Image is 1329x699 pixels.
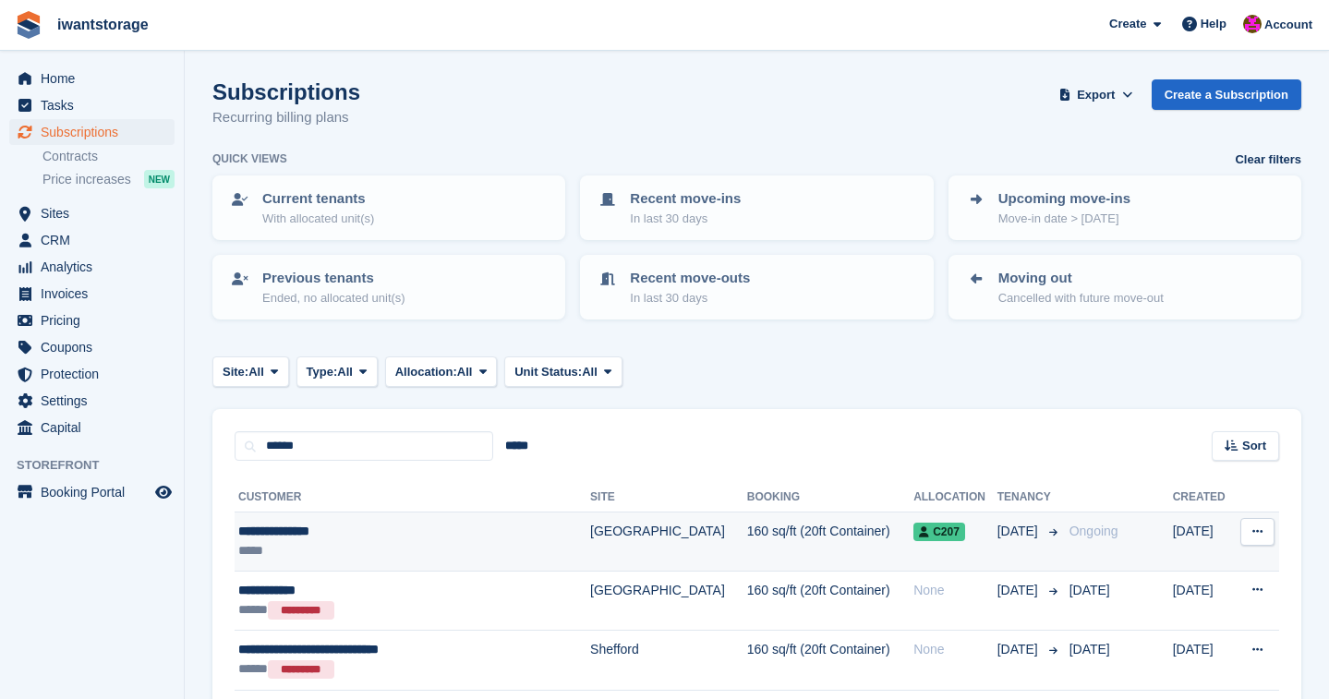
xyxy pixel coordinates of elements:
span: Analytics [41,254,151,280]
span: CRM [41,227,151,253]
p: In last 30 days [630,210,741,228]
span: Sort [1242,437,1266,455]
p: With allocated unit(s) [262,210,374,228]
span: Capital [41,415,151,440]
td: Shefford [590,631,747,691]
span: Create [1109,15,1146,33]
td: [DATE] [1173,571,1235,631]
a: menu [9,415,175,440]
span: All [457,363,473,381]
p: Recurring billing plans [212,107,360,128]
a: iwantstorage [50,9,156,40]
p: Recent move-outs [630,268,750,289]
span: Site: [223,363,248,381]
th: Allocation [913,483,997,512]
span: Unit Status: [514,363,582,381]
button: Allocation: All [385,356,498,387]
a: Previous tenants Ended, no allocated unit(s) [214,257,563,318]
a: Recent move-ins In last 30 days [582,177,931,238]
button: Export [1056,79,1137,110]
span: Export [1077,86,1115,104]
p: Current tenants [262,188,374,210]
span: C207 [913,523,965,541]
th: Tenancy [997,483,1062,512]
h1: Subscriptions [212,79,360,104]
th: Site [590,483,747,512]
a: menu [9,388,175,414]
span: [DATE] [997,581,1042,600]
a: Moving out Cancelled with future move-out [950,257,1299,318]
td: [DATE] [1173,631,1235,691]
div: None [913,581,997,600]
p: Cancelled with future move-out [998,289,1164,307]
span: [DATE] [997,640,1042,659]
a: menu [9,66,175,91]
a: menu [9,307,175,333]
p: Ended, no allocated unit(s) [262,289,405,307]
span: [DATE] [1069,583,1110,597]
img: stora-icon-8386f47178a22dfd0bd8f6a31ec36ba5ce8667c1dd55bd0f319d3a0aa187defe.svg [15,11,42,39]
p: Moving out [998,268,1164,289]
span: Coupons [41,334,151,360]
p: Recent move-ins [630,188,741,210]
p: Previous tenants [262,268,405,289]
span: [DATE] [1069,642,1110,657]
span: All [582,363,598,381]
a: menu [9,281,175,307]
td: 160 sq/ft (20ft Container) [747,631,913,691]
th: Created [1173,483,1235,512]
a: menu [9,479,175,505]
a: Current tenants With allocated unit(s) [214,177,563,238]
span: Account [1264,16,1312,34]
th: Customer [235,483,590,512]
td: [DATE] [1173,512,1235,572]
span: Type: [307,363,338,381]
td: [GEOGRAPHIC_DATA] [590,571,747,631]
span: All [248,363,264,381]
span: Storefront [17,456,184,475]
a: menu [9,200,175,226]
td: 160 sq/ft (20ft Container) [747,512,913,572]
a: menu [9,227,175,253]
h6: Quick views [212,151,287,167]
span: All [337,363,353,381]
span: [DATE] [997,522,1042,541]
div: None [913,640,997,659]
a: menu [9,119,175,145]
td: [GEOGRAPHIC_DATA] [590,512,747,572]
span: Allocation: [395,363,457,381]
span: Invoices [41,281,151,307]
a: Contracts [42,148,175,165]
a: Create a Subscription [1152,79,1301,110]
p: In last 30 days [630,289,750,307]
button: Unit Status: All [504,356,622,387]
p: Upcoming move-ins [998,188,1130,210]
span: Price increases [42,171,131,188]
img: Jonathan [1243,15,1262,33]
a: menu [9,254,175,280]
a: menu [9,334,175,360]
p: Move-in date > [DATE] [998,210,1130,228]
a: menu [9,92,175,118]
span: Booking Portal [41,479,151,505]
a: menu [9,361,175,387]
span: Ongoing [1069,524,1118,538]
span: Sites [41,200,151,226]
div: NEW [144,170,175,188]
span: Settings [41,388,151,414]
a: Clear filters [1235,151,1301,169]
span: Protection [41,361,151,387]
th: Booking [747,483,913,512]
a: Preview store [152,481,175,503]
a: Price increases NEW [42,169,175,189]
a: Recent move-outs In last 30 days [582,257,931,318]
td: 160 sq/ft (20ft Container) [747,571,913,631]
span: Pricing [41,307,151,333]
button: Site: All [212,356,289,387]
span: Tasks [41,92,151,118]
span: Subscriptions [41,119,151,145]
a: Upcoming move-ins Move-in date > [DATE] [950,177,1299,238]
span: Home [41,66,151,91]
span: Help [1201,15,1226,33]
button: Type: All [296,356,378,387]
